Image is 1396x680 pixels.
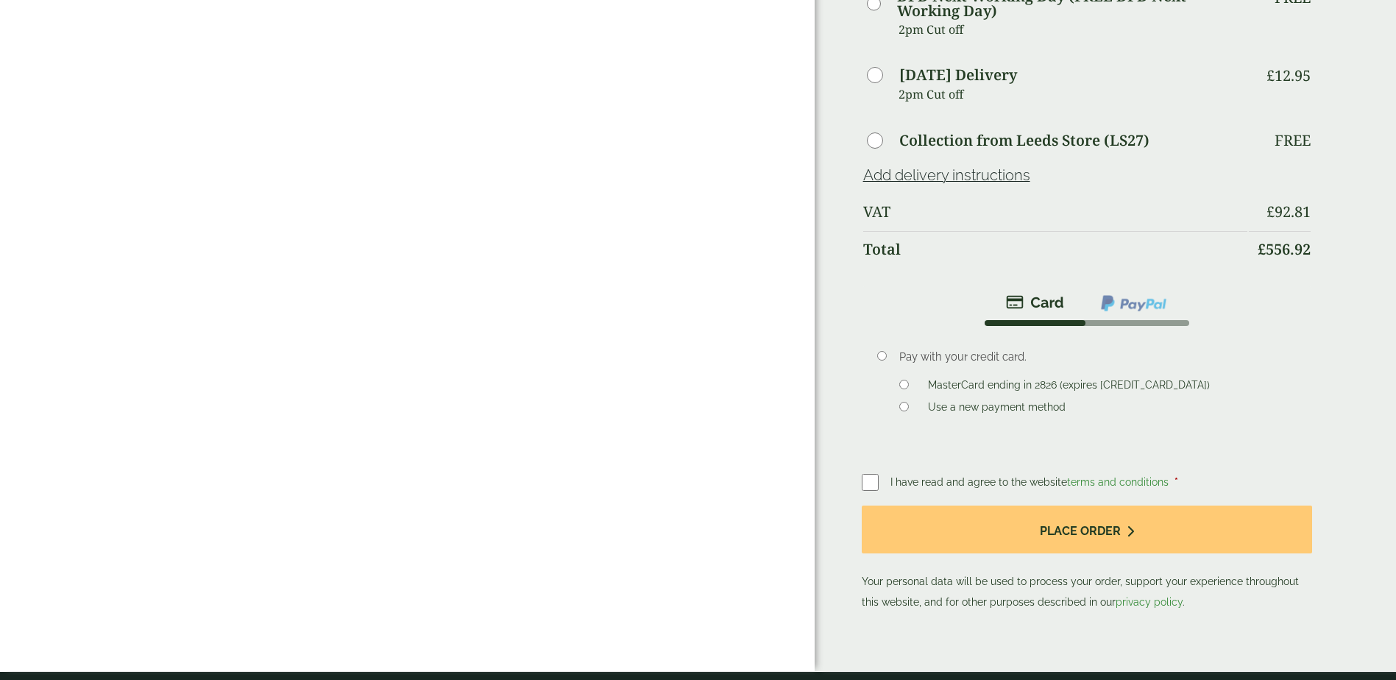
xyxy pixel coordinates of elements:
p: Pay with your credit card. [899,349,1289,365]
label: Collection from Leeds Store (LS27) [899,133,1149,148]
bdi: 556.92 [1258,239,1311,259]
button: Place order [862,506,1313,553]
bdi: 92.81 [1266,202,1311,222]
a: Add delivery instructions [863,166,1030,184]
a: terms and conditions [1067,476,1169,488]
abbr: required [1174,476,1178,488]
span: £ [1258,239,1266,259]
a: privacy policy [1116,596,1183,608]
span: £ [1266,202,1275,222]
th: VAT [863,194,1248,230]
p: 2pm Cut off [899,18,1248,40]
p: 2pm Cut off [899,83,1248,105]
label: MasterCard ending in 2826 (expires [CREDIT_CARD_DATA]) [922,379,1216,395]
img: ppcp-gateway.png [1099,294,1168,313]
label: Use a new payment method [922,401,1071,417]
span: I have read and agree to the website [890,476,1172,488]
span: £ [1266,65,1275,85]
bdi: 12.95 [1266,65,1311,85]
label: [DATE] Delivery [899,68,1017,82]
p: Free [1275,132,1311,149]
th: Total [863,231,1248,267]
img: stripe.png [1006,294,1064,311]
p: Your personal data will be used to process your order, support your experience throughout this we... [862,506,1313,612]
